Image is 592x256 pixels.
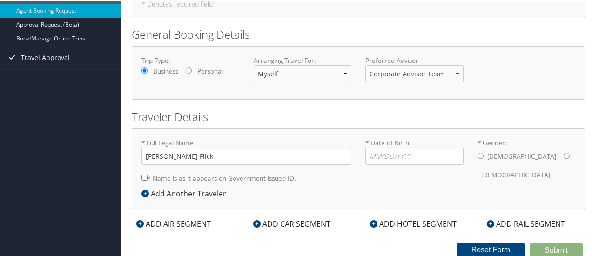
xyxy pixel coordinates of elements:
[21,45,70,68] span: Travel Approval
[141,187,231,198] div: Add Another Traveler
[478,137,576,183] label: * Gender:
[197,66,223,75] label: Personal
[141,55,240,64] label: Trip Type:
[564,152,570,158] input: * Gender:[DEMOGRAPHIC_DATA][DEMOGRAPHIC_DATA]
[365,217,461,229] div: ADD HOTEL SEGMENT
[132,217,215,229] div: ADD AIR SEGMENT
[249,217,335,229] div: ADD CAR SEGMENT
[478,152,484,158] input: * Gender:[DEMOGRAPHIC_DATA][DEMOGRAPHIC_DATA]
[153,66,178,75] label: Business
[141,174,148,180] input: * Name is as it appears on Government issued ID.
[254,55,352,64] label: Arranging Travel For:
[132,26,585,41] h2: General Booking Details
[141,168,296,186] label: * Name is as it appears on Government issued ID.
[487,147,556,164] label: [DEMOGRAPHIC_DATA]
[482,217,570,229] div: ADD RAIL SEGMENT
[141,147,351,164] input: * Full Legal Name
[481,165,550,183] label: [DEMOGRAPHIC_DATA]
[365,147,464,164] input: * Date of Birth:
[365,55,464,64] label: Preferred Advisor
[457,243,525,256] button: Reset Form
[141,137,351,164] label: * Full Legal Name
[132,108,585,124] h2: Traveler Details
[365,137,464,164] label: * Date of Birth:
